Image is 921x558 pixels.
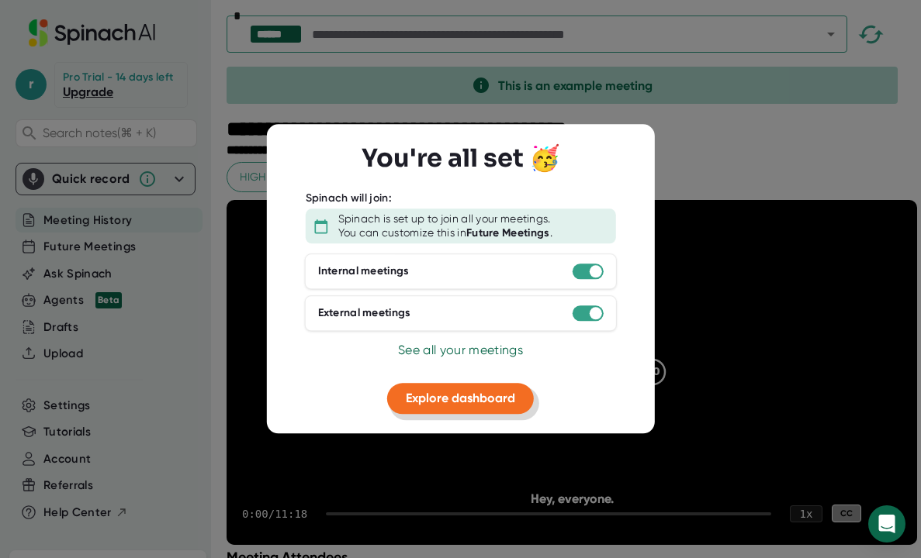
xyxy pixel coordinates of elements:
div: Spinach is set up to join all your meetings. [338,212,551,226]
b: Future Meetings [466,226,550,239]
div: You can customize this in . [338,226,552,240]
div: Internal meetings [318,265,410,279]
div: External meetings [318,307,411,321]
div: Open Intercom Messenger [868,505,905,542]
button: See all your meetings [398,341,523,360]
h3: You're all set 🥳 [362,144,560,174]
button: Explore dashboard [387,383,534,414]
div: Spinach will join: [306,191,392,205]
span: See all your meetings [398,343,523,357]
span: Explore dashboard [406,391,515,405]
